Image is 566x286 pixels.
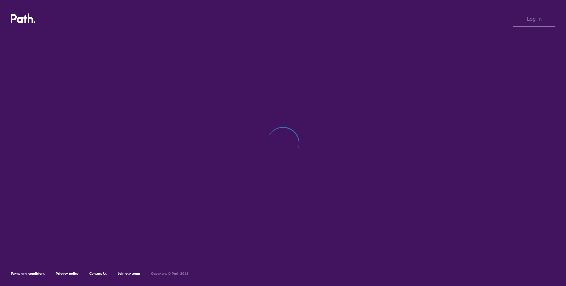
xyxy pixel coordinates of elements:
[118,271,140,276] a: Join our team
[11,271,45,276] a: Terms and conditions
[151,272,188,276] h6: Copyright © Path 2018
[513,11,555,27] button: Log in
[56,271,79,276] a: Privacy policy
[527,16,542,22] span: Log in
[89,271,107,276] a: Contact Us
